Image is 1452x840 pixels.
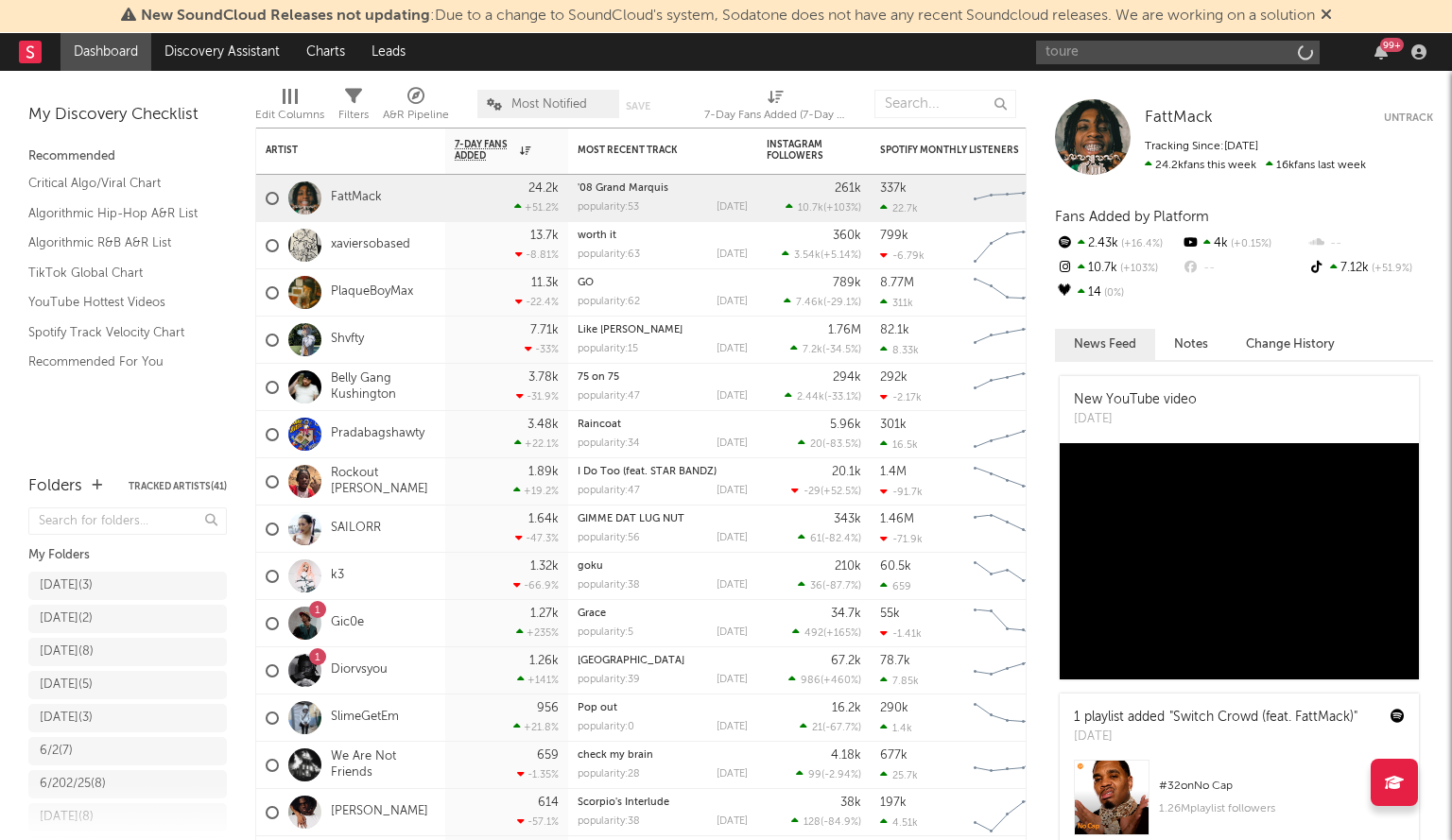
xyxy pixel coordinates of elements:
[717,486,748,496] div: [DATE]
[578,231,748,241] div: worth it
[784,296,861,308] div: ( )
[1074,390,1197,410] div: New YouTube video
[880,486,923,498] div: -91.7k
[383,80,449,135] div: A&R Pipeline
[331,426,424,442] a: Pradabagshawty
[791,485,861,497] div: ( )
[578,769,640,780] div: popularity: 28
[790,343,861,355] div: ( )
[880,277,914,289] div: 8.77M
[1321,9,1332,24] span: Dismiss
[40,574,93,597] div: [DATE] ( 3 )
[1055,210,1209,224] span: Fans Added by Platform
[331,568,344,584] a: k3
[880,419,907,431] div: 301k
[1101,288,1124,299] span: 0 %
[1155,329,1227,360] button: Notes
[28,770,227,798] a: 6/202/25(8)
[1074,728,1357,746] div: [DATE]
[338,104,369,127] div: Filters
[530,608,559,620] div: 1.27k
[880,249,925,262] div: -6.79k
[60,33,151,71] a: Dashboard
[578,561,603,572] a: goku
[804,628,823,639] span: 492
[717,297,748,307] div: [DATE]
[28,803,227,831] a: [DATE](8)
[28,203,208,224] a: Algorithmic Hip-Hop A&R List
[965,694,1050,742] svg: Chart title
[331,371,436,403] a: Belly Gang Kushington
[266,145,407,156] div: Artist
[965,364,1050,411] svg: Chart title
[798,579,861,591] div: ( )
[338,80,369,135] div: Filters
[358,33,419,71] a: Leads
[794,250,821,261] span: 3.54k
[1159,775,1405,797] div: # 32 on No Cap
[717,249,748,260] div: [DATE]
[515,296,559,308] div: -22.4 %
[880,816,918,829] div: 4.51k
[28,351,208,372] a: Recommended For You
[788,674,861,686] div: ( )
[965,317,1050,364] svg: Chart title
[455,139,515,162] span: 7-Day Fans Added
[965,175,1050,222] svg: Chart title
[1118,239,1163,249] span: +16.4 %
[578,420,621,430] a: Raincoat
[578,297,640,307] div: popularity: 62
[578,656,684,666] a: [GEOGRAPHIC_DATA]
[786,201,861,214] div: ( )
[804,487,821,497] span: -29
[880,608,900,620] div: 55k
[785,390,861,403] div: ( )
[1145,160,1256,171] span: 24.2k fans this week
[810,581,822,591] span: 36
[880,344,919,356] div: 8.33k
[28,605,227,633] a: [DATE](2)
[831,655,861,667] div: 67.2k
[717,627,748,638] div: [DATE]
[1307,256,1433,281] div: 7.12k
[704,104,846,127] div: 7-Day Fans Added (7-Day Fans Added)
[40,740,73,763] div: 6/2 ( 7 )
[823,676,858,686] span: +460 %
[717,580,748,591] div: [DATE]
[578,675,640,685] div: popularity: 39
[1181,256,1306,281] div: --
[530,230,559,242] div: 13.7k
[626,101,650,111] button: Save
[791,815,861,828] div: ( )
[28,232,208,253] a: Algorithmic R&B A&R List
[578,249,640,260] div: popularity: 63
[141,9,430,24] span: New SoundCloud Releases not updating
[331,521,381,537] a: SAILORR
[880,769,918,781] div: 25.7k
[293,33,358,71] a: Charts
[528,371,559,384] div: 3.78k
[717,533,748,543] div: [DATE]
[835,182,861,195] div: 261k
[578,627,633,638] div: popularity: 5
[578,183,748,194] div: '08 Grand Marquis
[798,532,861,544] div: ( )
[965,647,1050,694] svg: Chart title
[517,674,559,686] div: +141 %
[823,250,858,261] span: +5.14 %
[1074,708,1357,728] div: 1 playlist added
[28,322,208,343] a: Spotify Track Velocity Chart
[808,770,821,780] span: 99
[578,750,748,761] div: check my brain
[823,487,858,497] span: +52.5 %
[578,533,640,543] div: popularity: 56
[578,797,748,808] div: Scorpio's Interlude
[835,560,861,573] div: 210k
[151,33,293,71] a: Discovery Assistant
[513,721,559,733] div: +21.8 %
[801,676,821,686] span: 986
[527,419,559,431] div: 3.48k
[804,817,821,828] span: 128
[40,674,93,696] div: [DATE] ( 5 )
[717,344,748,354] div: [DATE]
